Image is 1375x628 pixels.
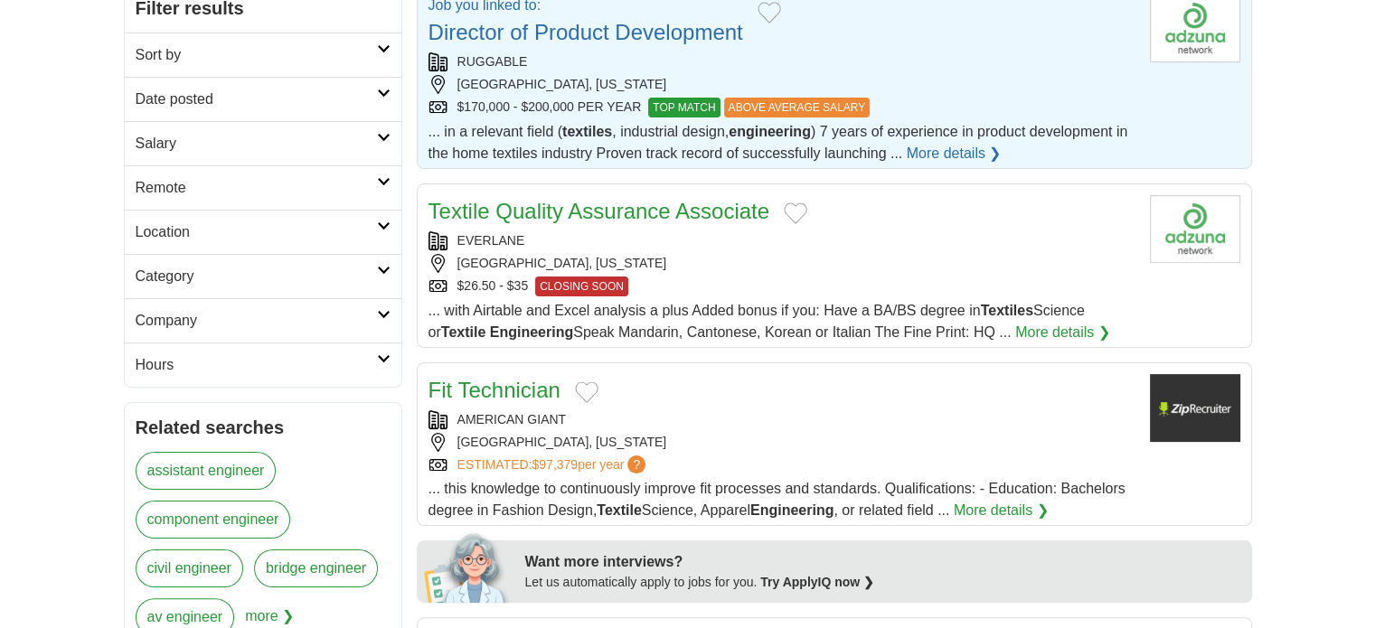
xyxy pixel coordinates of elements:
[627,455,645,473] span: ?
[125,298,401,342] a: Company
[525,573,1241,592] div: Let us automatically apply to jobs for you.
[429,75,1135,94] div: [GEOGRAPHIC_DATA], [US_STATE]
[441,324,486,340] strong: Textile
[125,121,401,165] a: Salary
[562,124,612,139] strong: textiles
[125,342,401,387] a: Hours
[136,452,277,490] a: assistant engineer
[429,378,560,402] a: Fit Technician
[429,199,770,223] a: Textile Quality Assurance Associate
[1150,195,1240,263] img: Company logo
[532,457,578,472] span: $97,379
[784,202,807,224] button: Add to favorite jobs
[125,33,401,77] a: Sort by
[429,231,1135,250] div: EVERLANE
[125,77,401,121] a: Date posted
[136,501,291,539] a: component engineer
[136,549,243,587] a: civil engineer
[648,98,720,117] span: TOP MATCH
[136,266,377,287] h2: Category
[136,89,377,110] h2: Date posted
[429,433,1135,452] div: [GEOGRAPHIC_DATA], [US_STATE]
[758,2,781,23] button: Add to favorite jobs
[254,549,378,587] a: bridge engineer
[729,124,811,139] strong: engineering
[429,254,1135,273] div: [GEOGRAPHIC_DATA], [US_STATE]
[429,98,1135,117] div: $170,000 - $200,000 PER YEAR
[136,133,377,155] h2: Salary
[136,44,377,66] h2: Sort by
[429,410,1135,429] div: AMERICAN GIANT
[597,502,642,518] strong: Textile
[125,210,401,254] a: Location
[575,381,598,403] button: Add to favorite jobs
[429,124,1128,161] span: ... in a relevant field ( , industrial design, ) 7 years of experience in product development in ...
[136,221,377,243] h2: Location
[457,455,650,474] a: ESTIMATED:$97,379per year?
[907,143,1002,164] a: More details ❯
[125,254,401,298] a: Category
[136,177,377,199] h2: Remote
[954,500,1049,521] a: More details ❯
[429,52,1135,71] div: RUGGABLE
[724,98,871,117] span: ABOVE AVERAGE SALARY
[1015,322,1110,343] a: More details ❯
[429,481,1125,518] span: ... this knowledge to continuously improve fit processes and standards. Qualifications: - Educati...
[750,502,833,518] strong: Engineering
[760,575,874,589] a: Try ApplyIQ now ❯
[429,20,743,44] a: Director of Product Development
[125,165,401,210] a: Remote
[136,414,391,441] h2: Related searches
[525,551,1241,573] div: Want more interviews?
[136,310,377,332] h2: Company
[136,354,377,376] h2: Hours
[490,324,573,340] strong: Engineering
[429,303,1085,340] span: ... with Airtable and Excel analysis a plus Added bonus if you: Have a BA/BS degree in Science or...
[1150,374,1240,442] img: Company logo
[429,277,1135,296] div: $26.50 - $35
[424,530,512,603] img: apply-iq-scientist.png
[981,303,1033,318] strong: Textiles
[535,277,628,296] span: CLOSING SOON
